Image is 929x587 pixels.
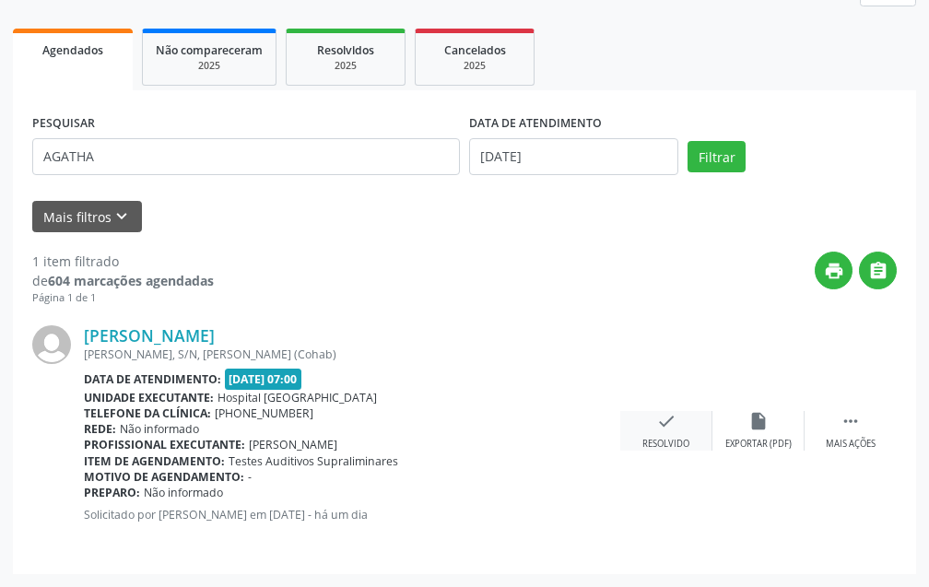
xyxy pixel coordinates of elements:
[120,421,199,437] span: Não informado
[229,453,398,469] span: Testes Auditivos Supraliminares
[317,42,374,58] span: Resolvidos
[218,390,377,405] span: Hospital [GEOGRAPHIC_DATA]
[156,42,263,58] span: Não compareceram
[84,507,620,522] p: Solicitado por [PERSON_NAME] em [DATE] - há um dia
[725,438,792,451] div: Exportar (PDF)
[32,271,214,290] div: de
[84,469,244,485] b: Motivo de agendamento:
[32,201,142,233] button: Mais filtroskeyboard_arrow_down
[642,438,689,451] div: Resolvido
[84,437,245,452] b: Profissional executante:
[868,261,888,281] i: 
[84,371,221,387] b: Data de atendimento:
[748,411,769,431] i: insert_drive_file
[859,252,897,289] button: 
[215,405,313,421] span: [PHONE_NUMBER]
[248,469,252,485] span: -
[824,261,844,281] i: print
[688,141,746,172] button: Filtrar
[656,411,676,431] i: check
[42,42,103,58] span: Agendados
[469,138,678,175] input: Selecione um intervalo
[32,138,460,175] input: Nome, CNS
[826,438,876,451] div: Mais ações
[429,59,521,73] div: 2025
[841,411,861,431] i: 
[84,346,620,362] div: [PERSON_NAME], S/N, [PERSON_NAME] (Cohab)
[32,252,214,271] div: 1 item filtrado
[84,390,214,405] b: Unidade executante:
[300,59,392,73] div: 2025
[32,290,214,306] div: Página 1 de 1
[469,110,602,138] label: DATA DE ATENDIMENTO
[84,421,116,437] b: Rede:
[144,485,223,500] span: Não informado
[112,206,132,227] i: keyboard_arrow_down
[84,485,140,500] b: Preparo:
[444,42,506,58] span: Cancelados
[32,325,71,364] img: img
[84,325,215,346] a: [PERSON_NAME]
[249,437,337,452] span: [PERSON_NAME]
[48,272,214,289] strong: 604 marcações agendadas
[156,59,263,73] div: 2025
[225,369,302,390] span: [DATE] 07:00
[815,252,853,289] button: print
[32,110,95,138] label: PESQUISAR
[84,453,225,469] b: Item de agendamento:
[84,405,211,421] b: Telefone da clínica:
